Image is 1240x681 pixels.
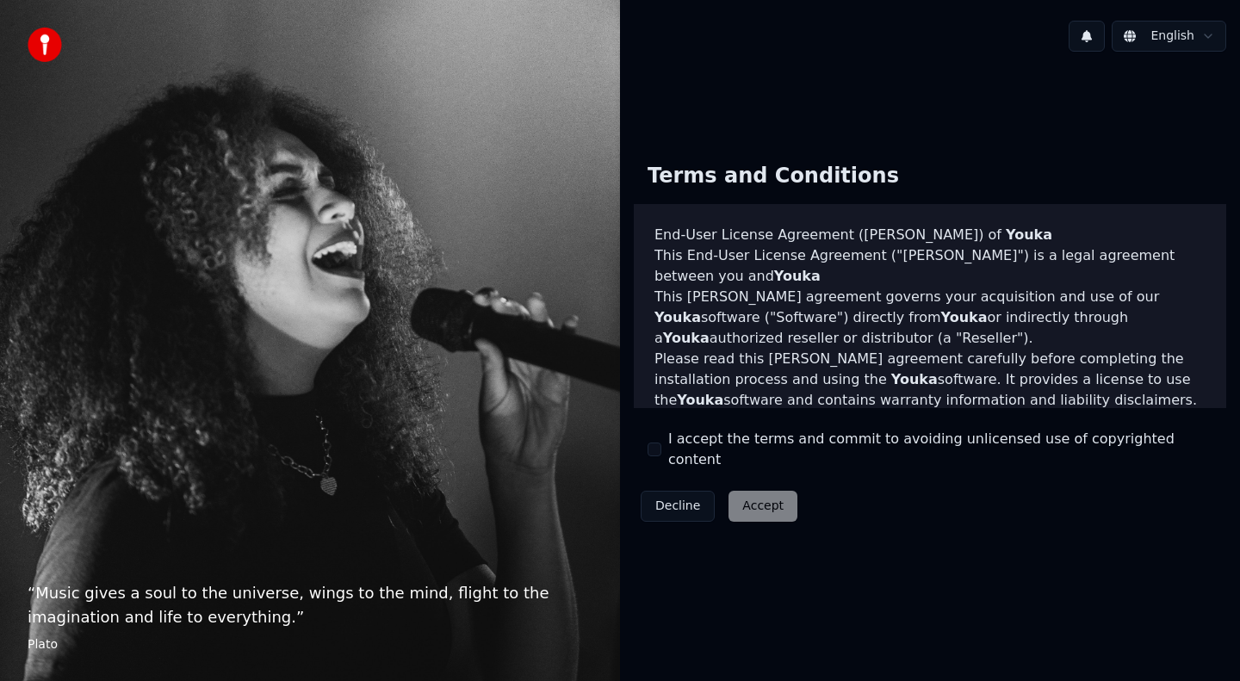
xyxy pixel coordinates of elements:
p: This [PERSON_NAME] agreement governs your acquisition and use of our software ("Software") direct... [654,287,1206,349]
p: Please read this [PERSON_NAME] agreement carefully before completing the installation process and... [654,349,1206,411]
p: “ Music gives a soul to the universe, wings to the mind, flight to the imagination and life to ev... [28,581,592,629]
span: Youka [941,309,988,325]
span: Youka [1006,226,1052,243]
span: Youka [677,392,723,408]
button: Decline [641,491,715,522]
footer: Plato [28,636,592,653]
span: Youka [891,371,938,387]
div: Terms and Conditions [634,149,913,204]
span: Youka [663,330,710,346]
span: Youka [774,268,821,284]
img: youka [28,28,62,62]
label: I accept the terms and commit to avoiding unlicensed use of copyrighted content [668,429,1212,470]
p: This End-User License Agreement ("[PERSON_NAME]") is a legal agreement between you and [654,245,1206,287]
span: Youka [654,309,701,325]
h3: End-User License Agreement ([PERSON_NAME]) of [654,225,1206,245]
